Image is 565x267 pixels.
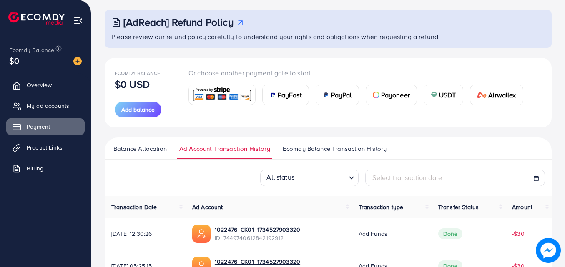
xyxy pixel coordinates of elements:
span: Add balance [121,105,155,114]
a: cardUSDT [424,85,463,105]
span: Payoneer [381,90,410,100]
span: Transaction Date [111,203,157,211]
span: My ad accounts [27,102,69,110]
img: card [431,92,437,98]
span: Ecomdy Balance [115,70,160,77]
p: $0 USD [115,79,150,89]
span: Amount [512,203,532,211]
div: Search for option [260,170,359,186]
p: Please review our refund policy carefully to understand your rights and obligations when requesti... [111,32,547,42]
img: card [323,92,329,98]
img: image [536,238,561,263]
img: card [191,86,253,104]
a: cardPayPal [316,85,359,105]
img: card [269,92,276,98]
h3: [AdReach] Refund Policy [123,16,234,28]
span: Payment [27,122,50,131]
span: Product Links [27,143,63,152]
span: $0 [9,55,19,67]
span: ID: 7449740612842192912 [215,234,300,242]
a: 1022476_CK01_1734527903320 [215,257,300,266]
span: Overview [27,81,52,89]
a: My ad accounts [6,97,85,114]
span: Transfer Status [438,203,479,211]
span: Transaction type [359,203,404,211]
span: Balance Allocation [113,144,167,153]
input: Search for option [297,170,345,184]
img: card [477,92,487,98]
span: PayFast [278,90,302,100]
img: menu [73,16,83,25]
img: logo [8,12,65,25]
button: Add balance [115,102,161,117]
a: cardPayoneer [366,85,417,105]
span: Ad Account Transaction History [179,144,270,153]
a: cardAirwallex [470,85,523,105]
a: cardPayFast [262,85,309,105]
span: PayPal [331,90,352,100]
img: image [73,57,82,65]
span: Airwallex [488,90,516,100]
a: Product Links [6,139,85,156]
p: Or choose another payment gate to start [188,68,530,78]
a: Billing [6,160,85,177]
a: Overview [6,77,85,93]
a: Payment [6,118,85,135]
span: Select transaction date [372,173,442,182]
span: Billing [27,164,43,172]
span: USDT [439,90,456,100]
span: Ad Account [192,203,223,211]
span: Ecomdy Balance [9,46,54,54]
a: 1022476_CK01_1734527903320 [215,225,300,234]
span: Ecomdy Balance Transaction History [283,144,387,153]
img: card [373,92,379,98]
span: All status [265,170,296,184]
img: ic-ads-acc.e4c84228.svg [192,225,211,243]
span: Add funds [359,230,387,238]
a: card [188,85,256,105]
span: -$30 [512,230,525,238]
span: [DATE] 12:30:26 [111,230,179,238]
span: Done [438,228,463,239]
